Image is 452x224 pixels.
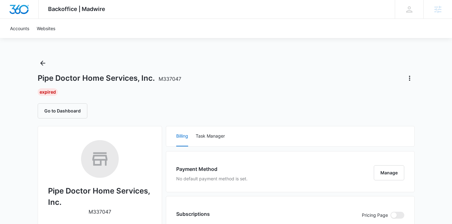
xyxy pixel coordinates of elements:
h3: Subscriptions [176,210,210,218]
button: Manage [374,165,404,180]
p: No default payment method is set. [176,175,248,182]
p: Pricing Page [362,212,388,219]
button: Back [38,58,48,68]
span: M337047 [159,76,181,82]
a: Websites [33,19,59,38]
h2: Pipe Doctor Home Services, Inc. [48,185,152,208]
button: Go to Dashboard [38,103,87,118]
button: Task Manager [196,126,225,146]
button: Actions [405,73,415,83]
h1: Pipe Doctor Home Services, Inc. [38,74,181,83]
button: Billing [176,126,188,146]
p: M337047 [89,208,111,216]
div: Expired [38,88,58,96]
span: Backoffice | Madwire [48,6,105,12]
a: Accounts [6,19,33,38]
h3: Payment Method [176,165,248,173]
